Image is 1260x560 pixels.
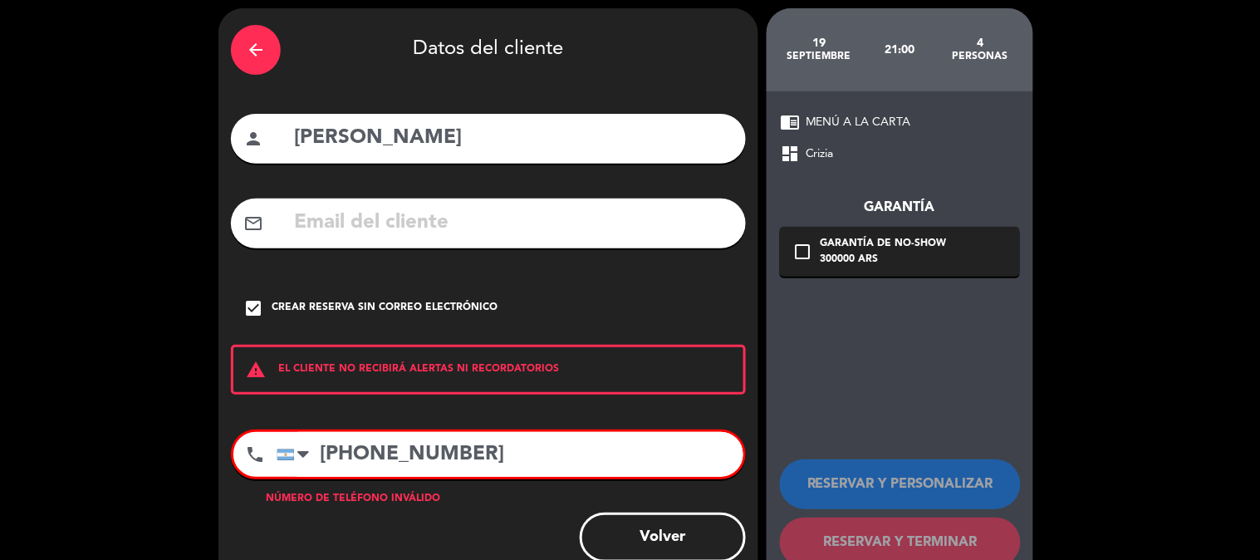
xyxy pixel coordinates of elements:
[277,432,743,477] input: Número de teléfono...
[806,145,834,164] span: Crizia
[243,214,263,233] i: mail_outline
[780,459,1021,509] button: RESERVAR Y PERSONALIZAR
[272,300,498,317] div: Crear reserva sin correo electrónico
[292,206,733,240] input: Email del cliente
[821,236,947,253] div: Garantía de no-show
[233,360,278,380] i: warning
[940,50,1021,63] div: personas
[821,252,947,268] div: 300000 ARS
[860,21,940,79] div: 21:00
[231,21,746,79] div: Datos del cliente
[780,197,1020,219] div: Garantía
[243,298,263,318] i: check_box
[780,112,800,132] span: chrome_reader_mode
[292,121,733,155] input: Nombre del cliente
[940,37,1021,50] div: 4
[277,433,316,476] div: Argentina: +54
[779,50,860,63] div: septiembre
[779,37,860,50] div: 19
[245,445,265,464] i: phone
[792,242,812,262] i: check_box_outline_blank
[231,491,746,508] div: Número de teléfono inválido
[243,129,263,149] i: person
[231,345,746,395] div: EL CLIENTE NO RECIBIRÁ ALERTAS NI RECORDATORIOS
[246,40,266,60] i: arrow_back
[806,113,911,132] span: MENÚ A LA CARTA
[780,144,800,164] span: dashboard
